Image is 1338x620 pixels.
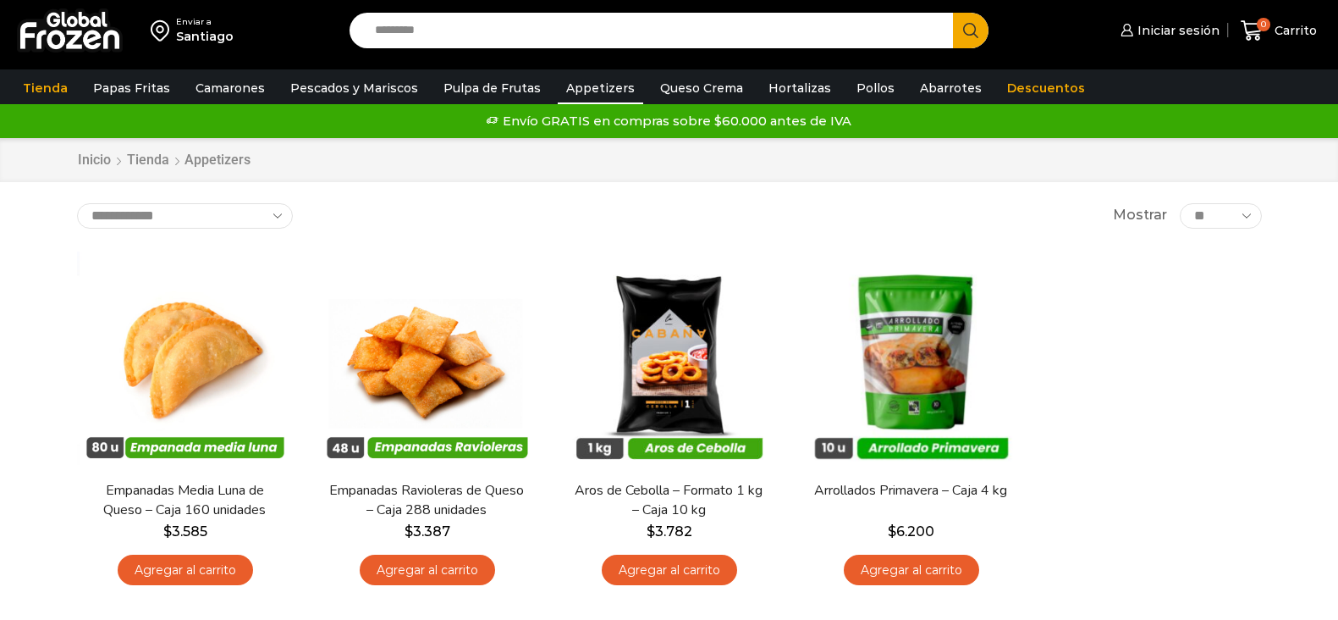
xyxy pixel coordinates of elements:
[126,151,170,170] a: Tienda
[360,555,495,586] a: Agregar al carrito: “Empanadas Ravioleras de Queso - Caja 288 unidades”
[85,72,179,104] a: Papas Fritas
[329,481,524,520] a: Empanadas Ravioleras de Queso – Caja 288 unidades
[848,72,903,104] a: Pollos
[118,555,253,586] a: Agregar al carrito: “Empanadas Media Luna de Queso - Caja 160 unidades”
[602,555,737,586] a: Agregar al carrito: “Aros de Cebolla - Formato 1 kg - Caja 10 kg”
[151,16,176,45] img: address-field-icon.svg
[1270,22,1317,39] span: Carrito
[558,72,643,104] a: Appetizers
[1236,11,1321,51] a: 0 Carrito
[184,152,251,168] h1: Appetizers
[176,16,234,28] div: Enviar a
[911,72,990,104] a: Abarrotes
[652,72,752,104] a: Queso Crema
[760,72,840,104] a: Hortalizas
[163,523,172,540] span: $
[1133,22,1220,39] span: Iniciar sesión
[999,72,1093,104] a: Descuentos
[1116,14,1220,47] a: Iniciar sesión
[282,72,427,104] a: Pescados y Mariscos
[77,151,251,170] nav: Breadcrumb
[405,523,450,540] bdi: 3.387
[14,72,76,104] a: Tienda
[176,28,234,45] div: Santiago
[77,151,112,170] a: Inicio
[844,555,979,586] a: Agregar al carrito: “Arrollados Primavera - Caja 4 kg”
[571,481,766,520] a: Aros de Cebolla – Formato 1 kg – Caja 10 kg
[87,481,282,520] a: Empanadas Media Luna de Queso – Caja 160 unidades
[77,203,293,229] select: Pedido de la tienda
[1257,18,1270,31] span: 0
[888,523,934,540] bdi: 6.200
[187,72,273,104] a: Camarones
[163,523,207,540] bdi: 3.585
[813,481,1008,501] a: Arrollados Primavera – Caja 4 kg
[888,523,896,540] span: $
[647,523,655,540] span: $
[647,523,692,540] bdi: 3.782
[953,13,988,48] button: Search button
[1113,206,1167,225] span: Mostrar
[435,72,549,104] a: Pulpa de Frutas
[405,523,413,540] span: $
